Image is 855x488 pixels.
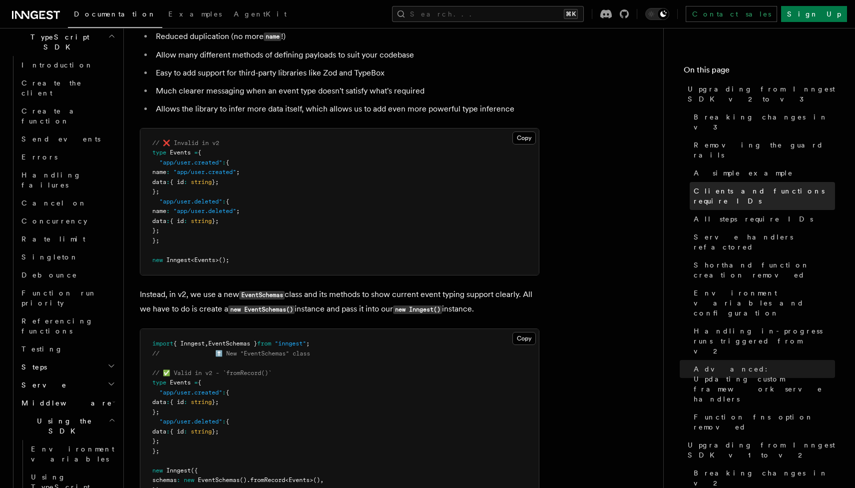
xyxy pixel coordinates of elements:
span: = [194,149,198,156]
span: Function fns option removed [694,412,835,432]
a: Clients and functions require IDs [690,182,835,210]
span: { [198,149,201,156]
a: Examples [162,3,228,27]
a: Serve handlers refactored [690,228,835,256]
span: ({ [191,467,198,474]
span: "app/user.deleted" [173,207,236,214]
span: Inngest [166,256,191,263]
span: schemas [152,476,177,483]
li: Easy to add support for third-party libraries like Zod and TypeBox [153,66,539,80]
span: Debounce [21,271,77,279]
span: : [166,428,170,435]
span: Using the SDK [17,416,108,436]
button: Copy [512,131,536,144]
a: Handling in-progress runs triggered from v2 [690,322,835,360]
a: Environment variables and configuration [690,284,835,322]
p: Instead, in v2, we use a new class and its methods to show current event typing support clearly. ... [140,287,539,316]
span: () [240,476,247,483]
span: .fromRecord [247,476,285,483]
span: Handling in-progress runs triggered from v2 [694,326,835,356]
a: Testing [17,340,117,358]
a: Upgrading from Inngest SDK v1 to v2 [684,436,835,464]
span: Documentation [74,10,156,18]
span: Events [170,149,191,156]
span: { id [170,217,184,224]
span: }; [152,227,159,234]
a: All steps require IDs [690,210,835,228]
span: Examples [168,10,222,18]
span: Referencing functions [21,317,93,335]
span: : [166,168,170,175]
a: A simple example [690,164,835,182]
span: Events [170,379,191,386]
span: // ⬆️ New "EventSchemas" class [152,350,310,357]
span: Cancel on [21,199,87,207]
li: Much clearer messaging when an event type doesn't satisfy what's required [153,84,539,98]
span: { id [170,428,184,435]
span: A simple example [694,168,793,178]
span: data [152,428,166,435]
a: AgentKit [228,3,293,27]
span: Environment variables [31,445,114,463]
span: Breaking changes in v2 [694,468,835,488]
li: Reduced duplication (no more !) [153,29,539,44]
span: Clients and functions require IDs [694,186,835,206]
span: { [226,418,229,425]
span: { [226,159,229,166]
a: Function run priority [17,284,117,312]
span: : [166,178,170,185]
span: name [152,207,166,214]
span: ; [306,340,310,347]
span: : [222,389,226,396]
a: Referencing functions [17,312,117,340]
a: Rate limit [17,230,117,248]
span: : [184,428,187,435]
span: : [166,398,170,405]
a: Upgrading from Inngest SDK v2 to v3 [684,80,835,108]
a: Cancel on [17,194,117,212]
code: new EventSchemas() [228,305,295,314]
a: Sign Up [781,6,847,22]
span: // ✅ Valid in v2 - `fromRecord()` [152,369,272,376]
a: Documentation [68,3,162,28]
span: { id [170,398,184,405]
kbd: ⌘K [564,9,578,19]
span: string [191,178,212,185]
span: }; [212,178,219,185]
span: Removing the guard rails [694,140,835,160]
span: data [152,217,166,224]
span: TypeScript SDK [8,32,108,52]
span: Environment variables and configuration [694,288,835,318]
a: Errors [17,148,117,166]
span: data [152,178,166,185]
a: Debounce [17,266,117,284]
span: string [191,428,212,435]
button: Using the SDK [17,412,117,440]
span: Send events [21,135,100,143]
span: new [152,467,163,474]
button: Search...⌘K [392,6,584,22]
span: Create a function [21,107,81,125]
code: name [264,32,281,41]
span: "inngest" [275,340,306,347]
span: }; [152,188,159,195]
a: Function fns option removed [690,408,835,436]
span: < [285,476,289,483]
span: Concurrency [21,217,87,225]
span: { id [170,178,184,185]
span: "app/user.deleted" [159,418,222,425]
span: Steps [17,362,47,372]
a: Shorthand function creation removed [690,256,835,284]
span: Upgrading from Inngest SDK v1 to v2 [688,440,835,460]
span: : [222,198,226,205]
span: type [152,379,166,386]
button: TypeScript SDK [8,28,117,56]
span: ; [236,207,240,214]
span: type [152,149,166,156]
button: Serve [17,376,117,394]
span: < [191,256,194,263]
span: , [320,476,324,483]
span: >(); [215,256,229,263]
span: Events [289,476,310,483]
a: Send events [17,130,117,148]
